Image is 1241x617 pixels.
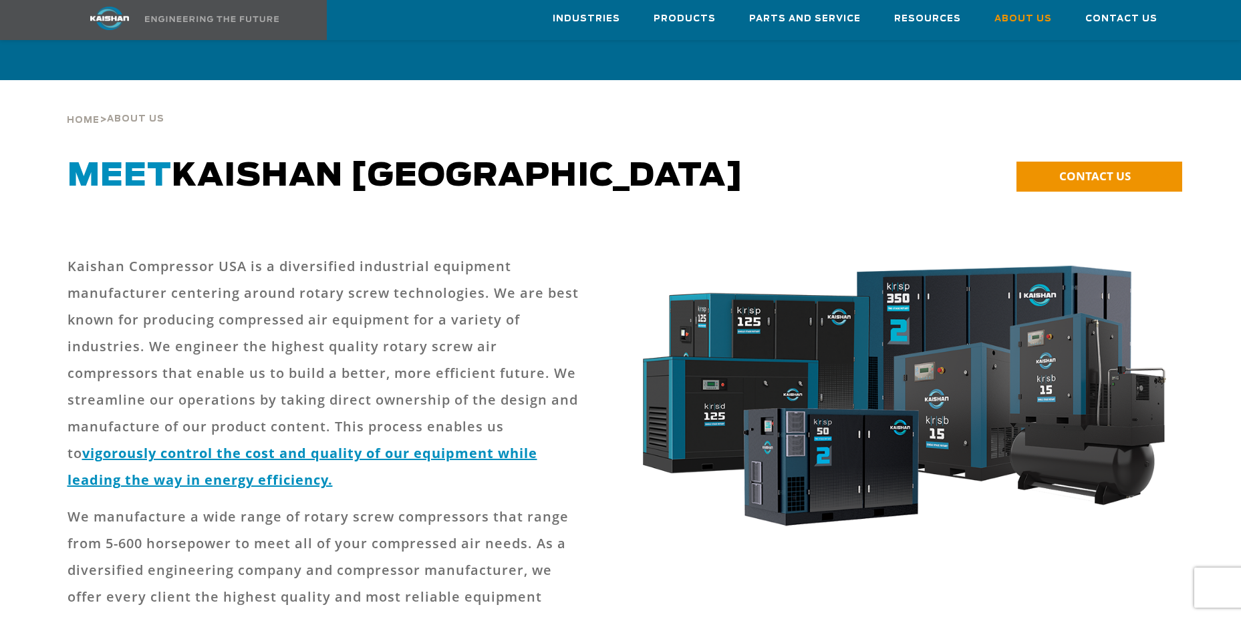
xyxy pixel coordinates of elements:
a: Industries [553,1,620,37]
a: Home [67,114,100,126]
a: Contact Us [1085,1,1157,37]
span: Home [67,116,100,125]
span: About Us [994,11,1052,27]
a: Resources [894,1,961,37]
span: Contact Us [1085,11,1157,27]
div: > [67,80,164,131]
a: Products [654,1,716,37]
span: Products [654,11,716,27]
span: Parts and Service [749,11,861,27]
span: Industries [553,11,620,27]
p: Kaishan Compressor USA is a diversified industrial equipment manufacturer centering around rotary... [67,253,586,493]
a: vigorously control the cost and quality of our equipment while leading the way in energy efficiency. [67,444,537,489]
span: Resources [894,11,961,27]
span: CONTACT US [1059,168,1131,184]
span: About Us [107,115,164,124]
span: Kaishan [GEOGRAPHIC_DATA] [67,160,744,192]
img: kaishan logo [59,7,160,30]
span: Meet [67,160,172,192]
a: CONTACT US [1016,162,1182,192]
a: Parts and Service [749,1,861,37]
img: krsb [629,253,1175,548]
img: Engineering the future [145,16,279,22]
a: About Us [994,1,1052,37]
